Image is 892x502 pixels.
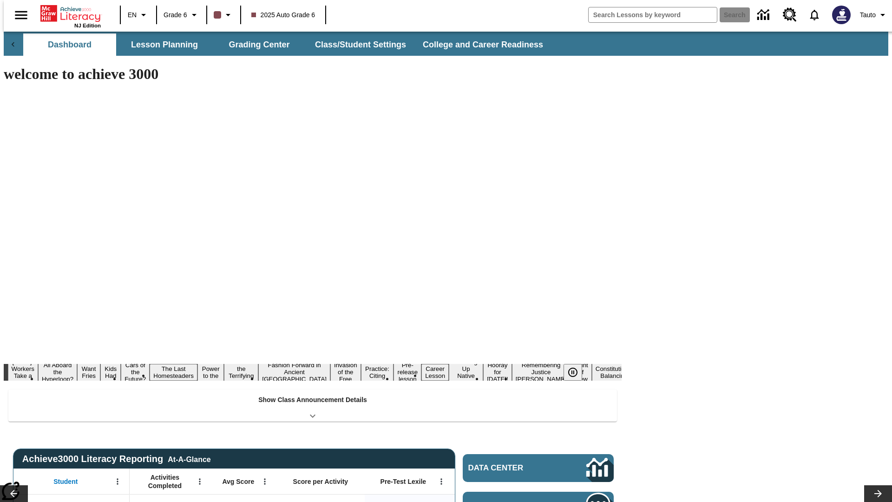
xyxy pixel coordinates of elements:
p: Show Class Announcement Details [258,395,367,405]
span: Tauto [860,10,876,20]
button: Select a new avatar [826,3,856,27]
div: At-A-Glance [168,454,210,464]
button: Slide 3 Do You Want Fries With That? [77,350,100,395]
span: Achieve3000 Literacy Reporting [22,454,211,464]
button: Slide 12 Pre-release lesson [394,360,421,384]
button: Class color is dark brown. Change class color [210,7,237,23]
button: Slide 9 Fashion Forward in Ancient Rome [258,360,330,384]
span: Data Center [468,463,555,473]
span: Avg Score [222,477,254,486]
input: search field [589,7,717,22]
button: Lesson Planning [118,33,211,56]
div: Previous Tabs [4,33,22,56]
button: Pause [564,364,582,381]
button: Open Menu [193,475,207,489]
span: 2025 Auto Grade 6 [251,10,315,20]
a: Home [40,4,101,23]
div: SubNavbar [4,32,888,56]
button: Slide 2 All Aboard the Hyperloop? [38,360,77,384]
span: Student [53,477,78,486]
button: Slide 14 Cooking Up Native Traditions [449,357,483,388]
button: Open Menu [258,475,272,489]
button: Slide 1 Labor Day: Workers Take a Stand [8,357,38,388]
span: Score per Activity [293,477,348,486]
button: Dashboard [23,33,116,56]
button: Class/Student Settings [308,33,413,56]
button: Slide 7 Solar Power to the People [197,357,224,388]
button: Slide 15 Hooray for Constitution Day! [483,360,512,384]
button: Slide 5 Cars of the Future? [121,360,150,384]
a: Notifications [802,3,826,27]
a: Data Center [463,454,614,482]
button: Slide 6 The Last Homesteaders [150,364,197,381]
button: Open Menu [111,475,125,489]
button: College and Career Readiness [415,33,551,56]
button: Slide 11 Mixed Practice: Citing Evidence [361,357,394,388]
h1: welcome to achieve 3000 [4,66,622,83]
span: Grade 6 [164,10,187,20]
button: Slide 4 Dirty Jobs Kids Had To Do [100,350,121,395]
button: Open side menu [7,1,35,29]
img: Avatar [832,6,851,24]
span: Activities Completed [134,473,196,490]
button: Grading Center [213,33,306,56]
button: Slide 13 Career Lesson [421,364,449,381]
div: Home [40,3,101,28]
span: Pre-Test Lexile [380,477,426,486]
a: Resource Center, Will open in new tab [777,2,802,27]
button: Slide 18 The Constitution's Balancing Act [592,357,636,388]
span: NJ Edition [74,23,101,28]
div: Show Class Announcement Details [8,390,617,422]
div: SubNavbar [22,33,551,56]
a: Data Center [752,2,777,28]
button: Lesson carousel, Next [864,485,892,502]
button: Profile/Settings [856,7,892,23]
button: Grade: Grade 6, Select a grade [160,7,203,23]
button: Slide 16 Remembering Justice O'Connor [512,360,571,384]
button: Slide 8 Attack of the Terrifying Tomatoes [224,357,258,388]
button: Open Menu [434,475,448,489]
div: Pause [564,364,591,381]
button: Slide 10 The Invasion of the Free CD [330,353,361,391]
button: Language: EN, Select a language [124,7,153,23]
span: EN [128,10,137,20]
